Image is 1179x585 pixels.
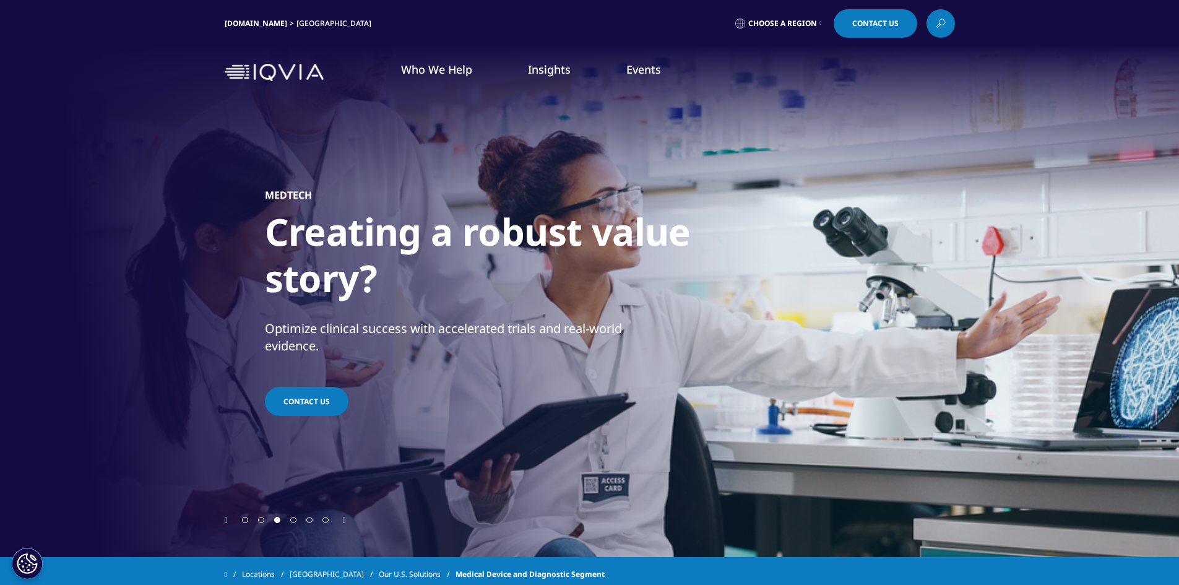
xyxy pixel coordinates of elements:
span: Choose a Region [748,19,817,28]
span: Go to slide 4 [290,517,296,523]
button: Cookies Settings [12,548,43,579]
a: Events [626,62,661,77]
a: Contact Us [834,9,917,38]
span: Go to slide 3 [274,517,280,523]
h1: Creating a robust value story? [265,209,729,309]
h5: MEDTECH [265,189,312,201]
div: [GEOGRAPHIC_DATA] [296,19,376,28]
a: Insights [528,62,571,77]
img: IQVIA Healthcare Information Technology and Pharma Clinical Research Company [225,64,324,82]
div: 3 / 6 [265,93,995,514]
a: Who We Help [401,62,472,77]
span: Contact Us [852,20,899,27]
p: Optimize clinical success with accelerated trials and real-world evidence. [265,320,627,362]
nav: Primary [329,43,955,102]
span: CONTACT US [283,396,330,407]
a: [DOMAIN_NAME] [225,18,287,28]
div: Next slide [343,514,346,526]
span: Go to slide 5 [306,517,313,523]
div: Previous slide [225,514,228,526]
span: Go to slide 1 [242,517,248,523]
span: Go to slide 6 [322,517,329,523]
span: Go to slide 2 [258,517,264,523]
a: CONTACT US [265,387,348,416]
